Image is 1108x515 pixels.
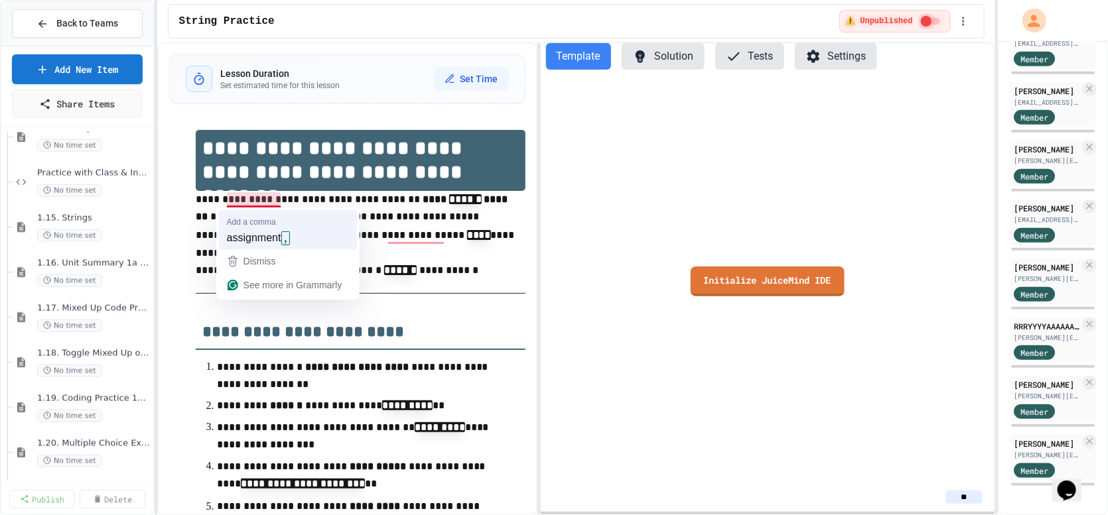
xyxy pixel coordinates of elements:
div: [EMAIL_ADDRESS][PERSON_NAME][DOMAIN_NAME] [1014,97,1080,107]
iframe: chat widget [1052,462,1095,502]
span: 1.15. Strings [37,213,151,224]
span: No time set [37,184,102,197]
button: Settings [795,43,877,70]
span: No time set [37,319,102,332]
a: Delete [80,490,145,508]
span: Back to Teams [56,17,118,30]
span: No time set [37,229,102,242]
div: [PERSON_NAME][EMAIL_ADDRESS][PERSON_NAME][DOMAIN_NAME] [1014,274,1080,284]
div: [PERSON_NAME] [1014,85,1080,97]
span: Member [1020,170,1048,182]
span: No time set [37,410,102,422]
div: [PERSON_NAME] [1014,143,1080,155]
span: Member [1020,229,1048,241]
span: Member [1020,111,1048,123]
div: [PERSON_NAME] [1014,378,1080,390]
span: 1.17. Mixed Up Code Practice 1.1-1.6 [37,303,151,314]
span: Member [1020,347,1048,359]
div: [PERSON_NAME] [1014,261,1080,273]
div: My Account [1008,5,1050,36]
span: No time set [37,139,102,152]
span: Member [1020,53,1048,65]
button: Back to Teams [12,9,143,38]
span: No time set [37,365,102,377]
span: 1.18. Toggle Mixed Up or Write Code Practice 1.1-1.6 [37,348,151,359]
span: Member [1020,406,1048,418]
a: Share Items [12,89,143,118]
span: 1.19. Coding Practice 1a (1.1-1.6) [37,393,151,404]
span: ⚠️ Unpublished [845,16,912,27]
a: Add New Item [12,54,143,84]
span: No time set [37,274,102,287]
span: 1.16. Unit Summary 1a (1.1-1.6) [37,258,151,269]
div: [PERSON_NAME][EMAIL_ADDRESS][PERSON_NAME][DOMAIN_NAME] [1014,156,1080,166]
span: String Practice [179,13,275,29]
button: Set Time [434,67,509,91]
span: 1.20. Multiple Choice Exercises for Unit 1a (1.1-1.6) [37,438,151,449]
button: Template [546,43,611,70]
h3: Lesson Duration [220,67,340,80]
span: No time set [37,455,102,467]
div: [EMAIL_ADDRESS][PERSON_NAME][DOMAIN_NAME] [1014,38,1080,48]
div: [PERSON_NAME] [1014,202,1080,214]
div: [PERSON_NAME] [1014,437,1080,449]
div: [PERSON_NAME][EMAIL_ADDRESS][PERSON_NAME][DOMAIN_NAME] [1014,333,1080,343]
div: [PERSON_NAME][EMAIL_ADDRESS][PERSON_NAME][DOMAIN_NAME] [1014,450,1080,460]
div: ⚠️ Students cannot see this content! Click the toggle to publish it and make it visible to your c... [839,10,950,32]
span: Member [1020,288,1048,300]
div: [EMAIL_ADDRESS][PERSON_NAME][DOMAIN_NAME] [1014,215,1080,225]
button: Tests [715,43,784,70]
a: Initialize JuiceMind IDE [691,266,845,296]
span: Practice with Class & Instance Methods [37,168,151,179]
a: Publish [9,490,74,508]
div: [PERSON_NAME][EMAIL_ADDRESS][PERSON_NAME][DOMAIN_NAME] [1014,391,1080,401]
p: Set estimated time for this lesson [220,80,340,91]
button: Solution [622,43,705,70]
div: RRRYYYYAAAAAAAAAANNNNNNNNNNNNNNNNNNNNNNNNNNNNNNNNNNNNNNNNNNNNNNNNNNNNNNNNNN P [1014,320,1080,332]
span: Member [1020,465,1048,477]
